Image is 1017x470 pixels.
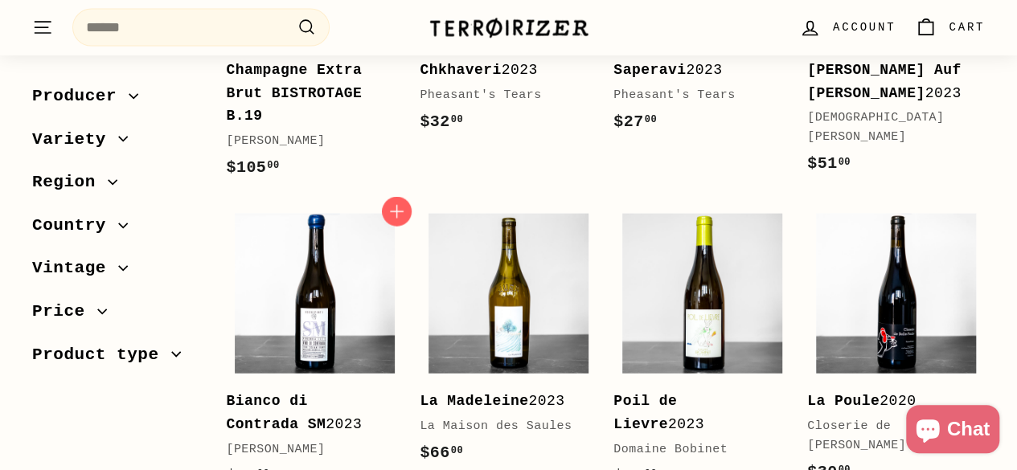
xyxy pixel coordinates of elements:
[226,440,388,460] div: [PERSON_NAME]
[420,59,581,82] div: 2023
[613,112,657,131] span: $27
[451,114,463,125] sup: 00
[420,443,463,462] span: $66
[226,390,388,436] div: 2023
[32,337,200,381] button: Product type
[226,62,362,125] b: Champagne Extra Brut BISTROTAGE B.19
[32,79,200,122] button: Producer
[32,208,200,251] button: Country
[420,390,581,413] div: 2023
[32,341,171,369] span: Product type
[226,158,279,177] span: $105
[32,169,108,196] span: Region
[32,298,97,325] span: Price
[32,122,200,166] button: Variety
[267,160,279,171] sup: 00
[32,212,118,239] span: Country
[807,390,969,413] div: 2020
[807,393,880,409] b: La Poule
[32,255,118,282] span: Vintage
[901,405,1004,457] inbox-online-store-chat: Shopify online store chat
[613,59,775,82] div: 2023
[807,108,969,147] div: [DEMOGRAPHIC_DATA][PERSON_NAME]
[613,440,775,460] div: Domaine Bobinet
[32,251,200,294] button: Vintage
[833,18,896,36] span: Account
[32,165,200,208] button: Region
[420,62,501,78] b: Chkhaveri
[420,86,581,105] div: Pheasant's Tears
[807,417,969,456] div: Closerie de [PERSON_NAME]
[789,4,905,51] a: Account
[807,154,851,173] span: $51
[613,62,686,78] b: Saperavi
[807,62,961,101] b: [PERSON_NAME] Auf [PERSON_NAME]
[226,132,388,151] div: [PERSON_NAME]
[949,18,985,36] span: Cart
[32,126,118,153] span: Variety
[420,393,528,409] b: La Madeleine
[226,393,326,432] b: Bianco di Contrada SM
[32,294,200,337] button: Price
[420,112,463,131] span: $32
[807,59,969,105] div: 2023
[613,86,775,105] div: Pheasant's Tears
[645,114,657,125] sup: 00
[613,390,775,436] div: 2023
[32,83,129,110] span: Producer
[613,393,677,432] b: Poil de Lievre
[905,4,994,51] a: Cart
[420,417,581,436] div: La Maison des Saules
[838,157,850,168] sup: 00
[451,445,463,456] sup: 00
